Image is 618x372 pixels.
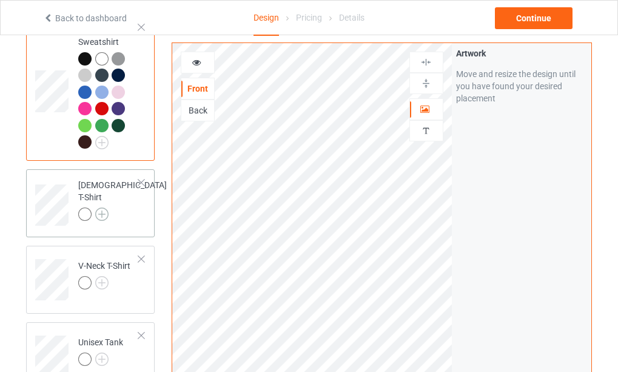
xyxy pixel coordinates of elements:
[181,104,214,117] div: Back
[78,336,123,365] div: Unisex Tank
[26,246,155,314] div: V-Neck T-Shirt
[495,7,573,29] div: Continue
[95,136,109,149] img: svg+xml;base64,PD94bWwgdmVyc2lvbj0iMS4wIiBlbmNvZGluZz0iVVRGLTgiPz4KPHN2ZyB3aWR0aD0iMjJweCIgaGVpZ2...
[181,83,214,95] div: Front
[254,1,279,36] div: Design
[43,13,127,23] a: Back to dashboard
[78,179,167,220] div: [DEMOGRAPHIC_DATA] T-Shirt
[420,125,432,137] img: svg%3E%0A
[420,78,432,89] img: svg%3E%0A
[296,1,322,35] div: Pricing
[95,276,109,289] img: svg+xml;base64,PD94bWwgdmVyc2lvbj0iMS4wIiBlbmNvZGluZz0iVVRGLTgiPz4KPHN2ZyB3aWR0aD0iMjJweCIgaGVpZ2...
[420,56,432,68] img: svg%3E%0A
[78,24,139,148] div: Hooded Sweatshirt
[456,47,587,59] div: Artwork
[95,353,109,366] img: svg+xml;base64,PD94bWwgdmVyc2lvbj0iMS4wIiBlbmNvZGluZz0iVVRGLTgiPz4KPHN2ZyB3aWR0aD0iMjJweCIgaGVpZ2...
[78,260,130,289] div: V-Neck T-Shirt
[95,208,109,221] img: svg+xml;base64,PD94bWwgdmVyc2lvbj0iMS4wIiBlbmNvZGluZz0iVVRGLTgiPz4KPHN2ZyB3aWR0aD0iMjJweCIgaGVpZ2...
[26,169,155,237] div: [DEMOGRAPHIC_DATA] T-Shirt
[26,14,155,161] div: Hooded Sweatshirt
[339,1,364,35] div: Details
[456,68,587,104] div: Move and resize the design until you have found your desired placement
